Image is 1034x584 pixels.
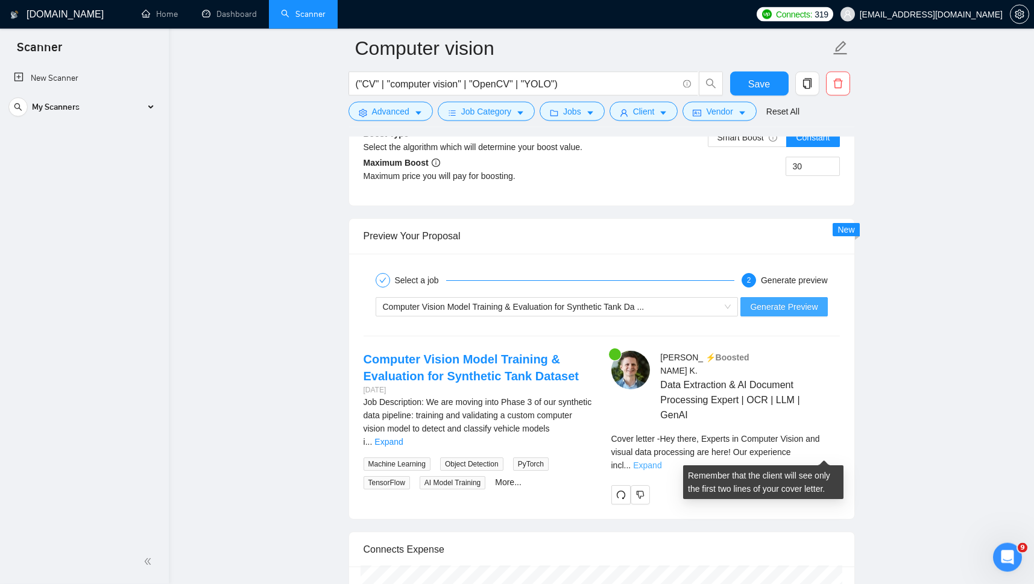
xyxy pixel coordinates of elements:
span: ⚡️Boosted [705,353,749,362]
span: ... [365,437,373,447]
a: New Scanner [14,66,154,90]
li: New Scanner [4,66,164,90]
span: 2 [747,276,751,284]
span: setting [359,108,367,118]
span: search [9,103,27,111]
span: Constant [796,133,830,142]
div: Select the algorithm which will determine your boost value. [364,140,602,154]
img: logo [10,5,19,25]
span: user [620,108,628,118]
span: edit [833,40,848,56]
div: Generate preview [761,273,828,287]
div: Maximum price you will pay for boosting. [364,169,602,183]
span: info-circle [769,133,777,142]
span: My Scanners [32,95,80,119]
div: Select a job [395,273,446,287]
iframe: Intercom live chat [993,543,1022,572]
span: Machine Learning [364,457,430,471]
span: PyTorch [513,457,549,471]
a: dashboardDashboard [202,9,257,19]
span: caret-down [516,108,525,118]
input: Search Freelance Jobs... [356,77,678,92]
button: userClientcaret-down [610,102,678,121]
span: Computer Vision Model Training & Evaluation for Synthetic Tank Da ... [383,302,645,312]
a: Computer Vision Model Training & Evaluation for Synthetic Tank Dataset [364,353,579,383]
button: barsJob Categorycaret-down [438,102,535,121]
a: Expand [633,460,661,470]
span: 9 [1018,543,1027,553]
button: search [8,98,28,117]
button: delete [826,72,850,96]
button: Save [730,72,789,96]
span: delete [827,78,850,89]
span: AI Model Training [420,476,485,489]
span: 319 [815,8,828,21]
button: redo [611,485,631,504]
span: copy [796,78,819,89]
span: setting [1010,10,1029,19]
a: setting [1010,10,1029,19]
span: caret-down [659,108,667,118]
span: Job Description: We are moving into Phase 3 of our synthetic data pipeline: training and validati... [364,397,592,447]
span: Scanner [7,39,72,64]
span: dislike [636,490,645,500]
span: Save [748,77,770,92]
button: settingAdvancedcaret-down [348,102,433,121]
div: [DATE] [364,385,592,396]
div: Connects Expense [364,532,840,567]
span: ... [624,460,631,470]
span: TensorFlow [364,476,410,489]
span: [PERSON_NAME] K . [660,353,703,375]
a: More... [495,477,522,487]
span: Cover letter - Hey there, Experts in Computer Vision and visual data processing are here! Our exp... [611,434,820,470]
span: check [379,277,386,284]
span: user [843,10,852,19]
button: search [699,72,723,96]
button: folderJobscaret-down [540,102,605,121]
div: Job Description: We are moving into Phase 3 of our synthetic data pipeline: training and validati... [364,395,592,448]
button: Generate Preview [740,297,827,316]
span: Smart Boost [717,133,778,142]
span: caret-down [414,108,423,118]
a: homeHome [142,9,178,19]
div: Remember that the client will see only the first two lines of your cover letter. [611,432,840,472]
button: dislike [631,485,650,504]
b: Maximum Boost [364,158,440,168]
span: Jobs [563,105,581,118]
img: upwork-logo.png [762,10,772,19]
div: Remember that the client will see only the first two lines of your cover letter. [683,465,843,499]
span: Job Category [461,105,511,118]
span: Object Detection [440,457,503,471]
span: redo [612,490,630,500]
span: search [699,78,722,89]
button: setting [1010,5,1029,24]
input: Scanner name... [355,33,830,63]
button: copy [795,72,819,96]
button: idcardVendorcaret-down [683,102,756,121]
a: Reset All [766,105,799,118]
img: c1VrutQuZlatUe1eE_O8Ts6ITK7KY5JFGGloUJXTXI0h5JOaMUv_ZEf5D3nCUu9UmJ [611,351,650,389]
span: Advanced [372,105,409,118]
span: caret-down [586,108,594,118]
span: idcard [693,108,701,118]
span: Vendor [706,105,733,118]
span: info-circle [683,80,691,88]
div: Preview Your Proposal [364,219,840,253]
span: folder [550,108,558,118]
span: bars [448,108,456,118]
span: New [837,225,854,234]
li: My Scanners [4,95,164,124]
span: caret-down [738,108,746,118]
span: Connects: [776,8,812,21]
span: Data Extraction & AI Document Processing Expert | OCR | LLM | GenAI [660,377,804,422]
span: info-circle [432,159,440,167]
a: Expand [374,437,403,447]
span: double-left [143,556,156,568]
span: Generate Preview [750,300,818,313]
a: searchScanner [281,9,326,19]
span: Client [633,105,655,118]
